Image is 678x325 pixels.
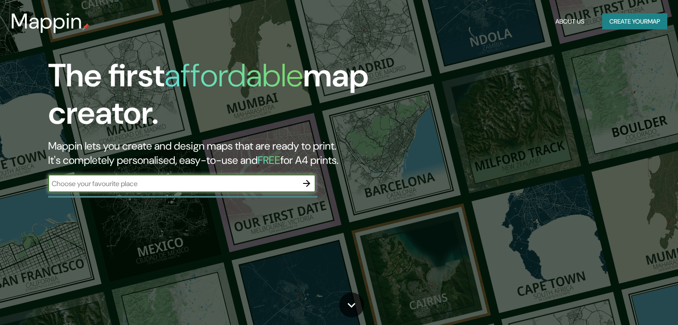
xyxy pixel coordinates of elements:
h5: FREE [258,153,280,167]
h3: Mappin [11,9,82,34]
iframe: Help widget launcher [599,290,668,315]
h1: The first map creator. [48,57,387,139]
h1: affordable [164,55,303,96]
input: Choose your favourite place [48,179,298,189]
h2: Mappin lets you create and design maps that are ready to print. It's completely personalised, eas... [48,139,387,167]
img: mappin-pin [82,23,90,30]
button: About Us [552,13,588,30]
button: Create yourmap [602,13,667,30]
